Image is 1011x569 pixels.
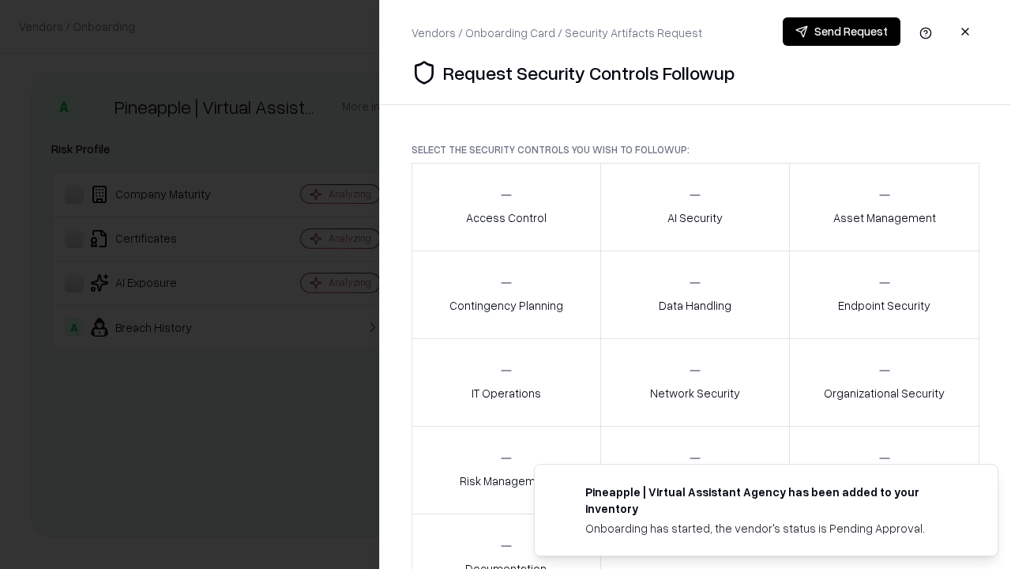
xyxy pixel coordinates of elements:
[412,163,601,251] button: Access Control
[600,426,791,514] button: Security Incidents
[789,338,979,427] button: Organizational Security
[460,473,553,489] p: Risk Management
[789,163,979,251] button: Asset Management
[443,60,735,85] p: Request Security Controls Followup
[789,426,979,514] button: Threat Management
[667,209,723,226] p: AI Security
[600,163,791,251] button: AI Security
[838,297,930,314] p: Endpoint Security
[466,209,547,226] p: Access Control
[789,251,979,339] button: Endpoint Security
[472,385,541,401] p: IT Operations
[412,143,979,156] p: Select the security controls you wish to followup:
[783,17,900,46] button: Send Request
[412,426,601,514] button: Risk Management
[824,385,945,401] p: Organizational Security
[659,297,731,314] p: Data Handling
[600,338,791,427] button: Network Security
[650,385,740,401] p: Network Security
[412,251,601,339] button: Contingency Planning
[412,338,601,427] button: IT Operations
[554,484,573,503] img: trypineapple.com
[585,520,960,537] div: Onboarding has started, the vendor's status is Pending Approval.
[833,209,936,226] p: Asset Management
[412,24,702,41] div: Vendors / Onboarding Card / Security Artifacts Request
[585,484,960,517] div: Pineapple | Virtual Assistant Agency has been added to your inventory
[600,251,791,339] button: Data Handling
[449,297,563,314] p: Contingency Planning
